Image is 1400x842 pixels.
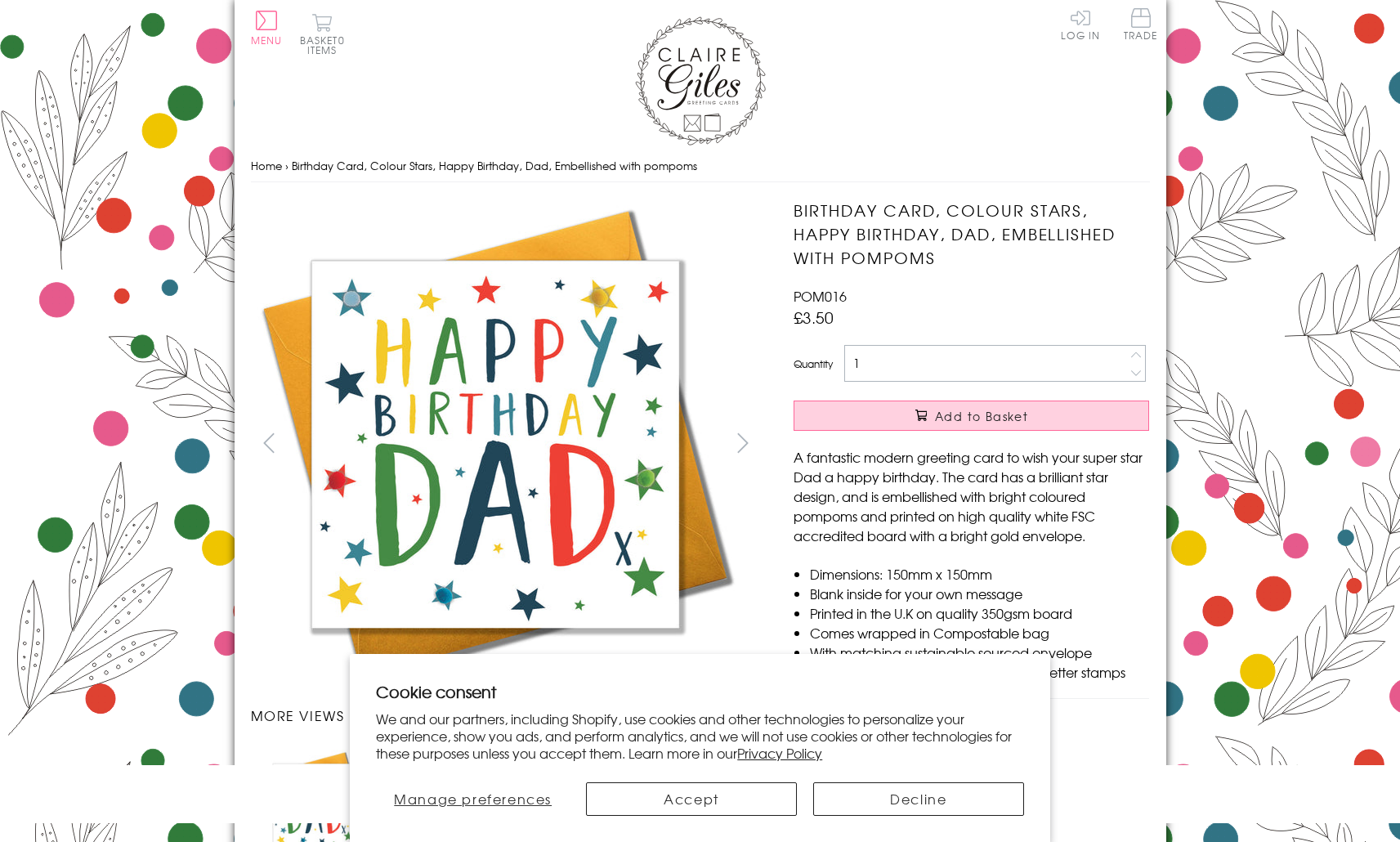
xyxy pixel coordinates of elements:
[285,158,288,173] span: ›
[935,408,1028,424] span: Add to Basket
[761,199,1251,684] img: Birthday Card, Colour Stars, Happy Birthday, Dad, Embellished with pompoms
[251,424,288,461] button: prev
[794,356,833,371] label: Quantity
[810,584,1149,603] li: Blank inside for your own message
[794,306,834,329] span: £3.50
[737,743,822,763] a: Privacy Policy
[251,33,283,47] span: Menu
[251,150,1150,183] nav: breadcrumbs
[307,33,345,57] span: 0 items
[794,401,1149,431] button: Add to Basket
[1061,8,1100,40] a: Log In
[724,424,761,461] button: next
[250,199,740,689] img: Birthday Card, Colour Stars, Happy Birthday, Dad, Embellished with pompoms
[813,782,1024,816] button: Decline
[810,623,1149,643] li: Comes wrapped in Compostable bag
[794,199,1149,269] h1: Birthday Card, Colour Stars, Happy Birthday, Dad, Embellished with pompoms
[635,16,766,146] img: Claire Giles Greetings Cards
[292,158,697,173] span: Birthday Card, Colour Stars, Happy Birthday, Dad, Embellished with pompoms
[300,13,345,55] button: Basket0 items
[810,564,1149,584] li: Dimensions: 150mm x 150mm
[810,603,1149,623] li: Printed in the U.K on quality 350gsm board
[1124,8,1158,43] a: Trade
[394,789,552,808] span: Manage preferences
[794,286,847,306] span: POM016
[376,680,1024,703] h2: Cookie consent
[794,447,1149,545] p: A fantastic modern greeting card to wish your super star Dad a happy birthday. The card has a bri...
[810,643,1149,662] li: With matching sustainable sourced envelope
[251,158,282,173] a: Home
[1124,8,1158,40] span: Trade
[251,705,762,725] h3: More views
[586,782,797,816] button: Accept
[251,11,283,45] button: Menu
[376,710,1024,761] p: We and our partners, including Shopify, use cookies and other technologies to personalize your ex...
[376,782,570,816] button: Manage preferences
